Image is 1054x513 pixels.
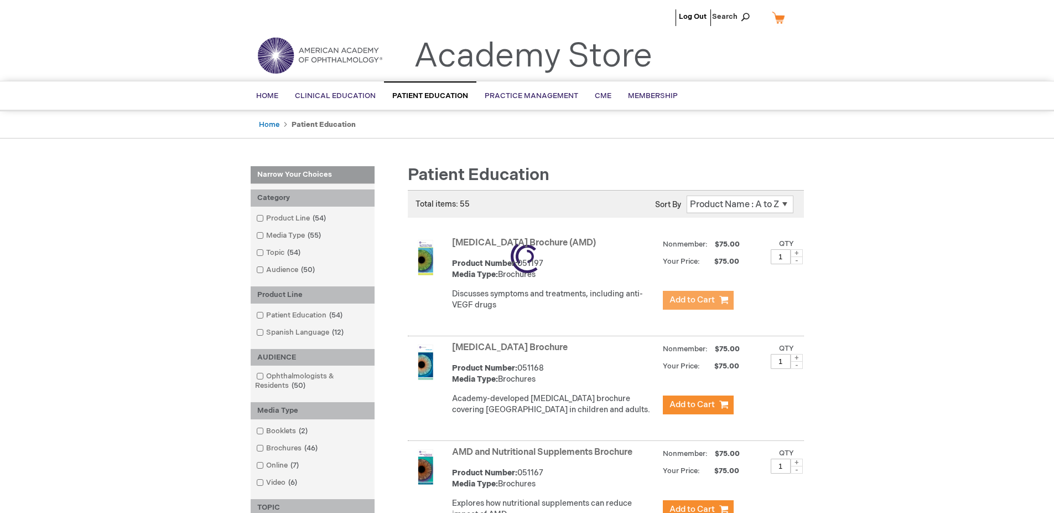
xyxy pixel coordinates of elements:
[779,344,794,353] label: Qty
[586,83,620,110] a: CME
[296,427,310,435] span: 2
[771,354,791,369] input: Qty
[779,239,794,248] label: Qty
[452,375,498,384] strong: Media Type:
[669,295,715,305] span: Add to Cart
[285,478,300,487] span: 6
[485,91,578,100] span: Practice Management
[305,231,324,240] span: 55
[452,289,657,311] p: Discusses symptoms and treatments, including anti-VEGF drugs
[408,345,443,380] img: Amblyopia Brochure
[679,12,707,21] a: Log Out
[663,466,700,475] strong: Your Price:
[713,449,741,458] span: $75.00
[452,468,657,490] div: 051167 Brochures
[251,189,375,207] div: Category
[663,257,700,266] strong: Your Price:
[288,461,302,470] span: 7
[655,200,681,209] label: Sort By
[326,311,345,320] span: 54
[408,165,549,185] span: Patient Education
[251,286,375,304] div: Product Line
[452,479,498,489] strong: Media Type:
[476,83,586,110] a: Practice Management
[452,393,657,415] p: Academy-developed [MEDICAL_DATA] brochure covering [GEOGRAPHIC_DATA] in children and adults.
[253,248,305,258] a: Topic54
[663,238,708,252] strong: Nonmember:
[452,363,657,385] div: 051168 Brochures
[392,91,468,100] span: Patient Education
[702,257,741,266] span: $75.00
[253,478,302,488] a: Video6
[702,466,741,475] span: $75.00
[713,240,741,249] span: $75.00
[663,362,700,371] strong: Your Price:
[620,83,686,110] a: Membership
[452,258,657,280] div: 051197 Brochures
[452,259,517,268] strong: Product Number:
[253,443,322,454] a: Brochures46
[452,342,568,353] a: [MEDICAL_DATA] Brochure
[253,460,303,471] a: Online7
[253,230,325,241] a: Media Type55
[251,166,375,184] strong: Narrow Your Choices
[663,447,708,461] strong: Nonmember:
[452,447,632,458] a: AMD and Nutritional Supplements Brochure
[771,459,791,474] input: Qty
[628,91,678,100] span: Membership
[663,342,708,356] strong: Nonmember:
[416,199,470,209] span: Total items: 55
[702,362,741,371] span: $75.00
[253,265,319,275] a: Audience50
[292,120,356,129] strong: Patient Education
[253,327,348,338] a: Spanish Language12
[253,310,347,321] a: Patient Education54
[251,402,375,419] div: Media Type
[408,240,443,275] img: Age-Related Macular Degeneration Brochure (AMD)
[256,91,278,100] span: Home
[251,349,375,366] div: AUDIENCE
[452,363,517,373] strong: Product Number:
[384,81,476,110] a: Patient Education
[298,265,318,274] span: 50
[669,399,715,410] span: Add to Cart
[663,396,734,414] button: Add to Cart
[713,345,741,353] span: $75.00
[310,214,329,223] span: 54
[289,381,308,390] span: 50
[253,426,312,437] a: Booklets2
[414,37,652,76] a: Academy Store
[595,91,611,100] span: CME
[253,213,330,224] a: Product Line54
[287,83,384,110] a: Clinical Education
[712,6,754,28] span: Search
[253,371,372,391] a: Ophthalmologists & Residents50
[329,328,346,337] span: 12
[259,120,279,129] a: Home
[408,449,443,485] img: AMD and Nutritional Supplements Brochure
[779,449,794,458] label: Qty
[284,248,303,257] span: 54
[452,468,517,478] strong: Product Number:
[771,249,791,264] input: Qty
[452,270,498,279] strong: Media Type:
[452,238,596,248] a: [MEDICAL_DATA] Brochure (AMD)
[302,444,320,453] span: 46
[663,291,734,310] button: Add to Cart
[295,91,376,100] span: Clinical Education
